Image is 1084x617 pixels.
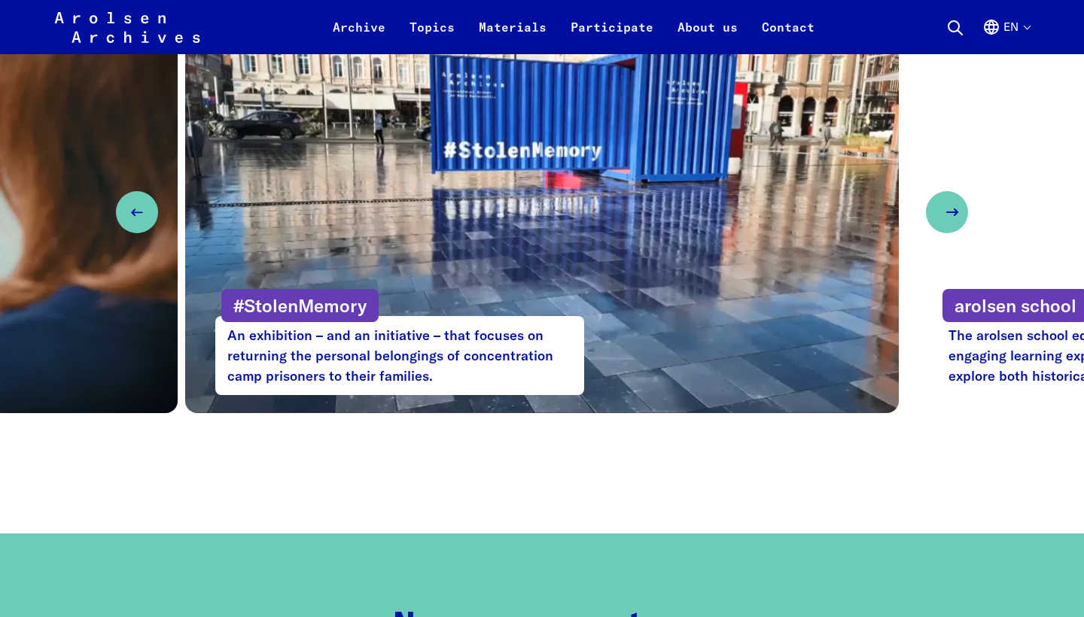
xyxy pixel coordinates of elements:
button: Next slide [926,191,968,233]
a: Archive [321,18,397,54]
p: #StolenMemory [221,289,379,322]
p: An exhibition – and an initiative – that focuses on returning the personal belongings of concentr... [215,316,584,395]
a: #StolenMemoryAn exhibition – and an initiative – that focuses on returning the personal belonging... [185,12,899,413]
li: 2 / 4 [185,12,899,413]
nav: Primary [321,9,827,45]
a: Participate [559,18,665,54]
button: Previous slide [116,191,158,233]
a: About us [665,18,750,54]
a: Topics [397,18,467,54]
a: Contact [750,18,827,54]
button: English, language selection [982,18,1030,54]
a: Materials [467,18,559,54]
